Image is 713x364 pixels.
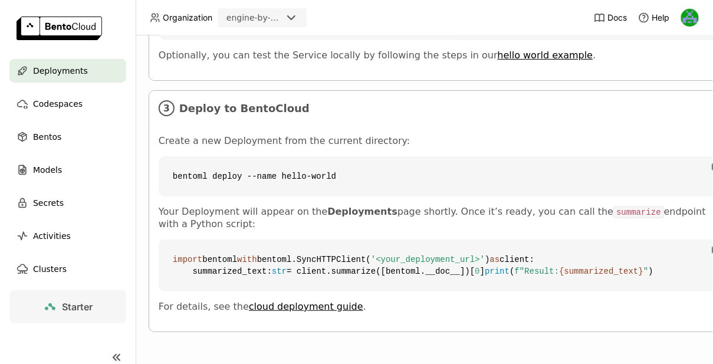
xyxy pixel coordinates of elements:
span: Activities [33,229,71,243]
a: Clusters [9,257,126,281]
a: Deployments [9,59,126,83]
span: f"Result: " [515,267,649,276]
img: Gerardo Santacruz [681,9,699,27]
a: Activities [9,224,126,248]
input: Selected engine-by-moneylion. [283,12,284,24]
a: Docs [594,12,627,24]
a: hello world example [498,50,593,61]
span: Secrets [33,196,64,210]
span: print [485,267,510,276]
span: Models [33,163,62,177]
i: 3 [159,100,175,116]
span: {summarized_text} [559,267,643,276]
a: Bentos [9,125,126,149]
div: Help [638,12,670,24]
span: Bentos [33,130,61,144]
span: 0 [475,267,480,276]
span: Deploy to BentoCloud [179,102,709,115]
span: Help [652,12,670,23]
img: logo [17,17,102,40]
a: Codespaces [9,92,126,116]
span: str [272,267,287,276]
span: Organization [163,12,212,23]
span: Codespaces [33,97,83,111]
span: Deployments [33,64,88,78]
a: Secrets [9,191,126,215]
span: Clusters [33,262,67,276]
span: '<your_deployment_url>' [371,255,485,264]
span: as [490,255,500,264]
div: engine-by-moneylion [226,12,282,24]
strong: Deployments [327,206,397,217]
span: Starter [62,301,93,313]
span: import [173,255,202,264]
a: Starter [9,290,126,323]
span: Docs [608,12,627,23]
code: summarize [613,206,664,218]
a: Models [9,158,126,182]
span: with [237,255,257,264]
a: cloud deployment guide [249,301,363,312]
